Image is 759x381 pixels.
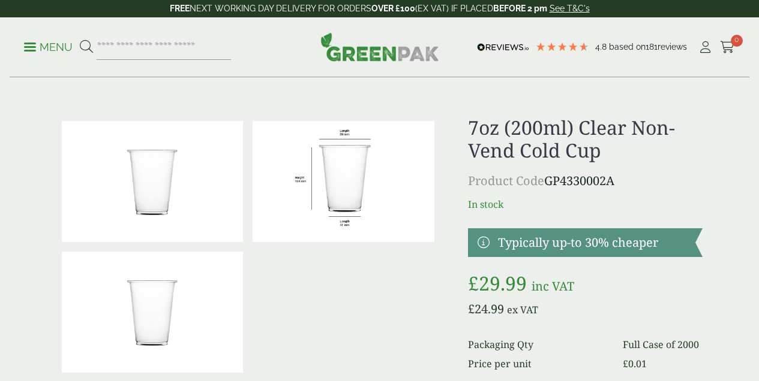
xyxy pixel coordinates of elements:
i: Cart [720,41,735,53]
strong: OVER £100 [371,4,415,13]
span: £ [468,301,475,317]
dt: Packaging Qty [468,337,608,352]
span: 4.8 [595,42,609,52]
span: 0 [731,35,743,47]
span: reviews [658,42,687,52]
img: GreenPak Supplies [320,32,439,61]
img: 7oz (200ml) Clear Non Vend Cold Cup Full Case Of 0 [62,252,244,373]
h1: 7oz (200ml) Clear Non-Vend Cold Cup [468,116,703,162]
span: inc VAT [532,278,574,294]
img: ClearCup_7oz [253,121,434,242]
img: 7oz (200ml) Clear Non Vend Cold Cup 0 [62,121,244,242]
i: My Account [698,41,713,53]
dt: Price per unit [468,356,608,371]
a: Menu [24,40,73,52]
a: See T&C's [550,4,590,13]
dd: Full Case of 2000 [623,337,702,352]
strong: FREE [170,4,190,13]
p: In stock [468,197,703,211]
a: 0 [720,38,735,56]
span: Based on [609,42,646,52]
img: REVIEWS.io [477,43,529,52]
p: GP4330002A [468,172,703,190]
span: £ [468,270,479,296]
span: ex VAT [507,303,538,316]
bdi: 24.99 [468,301,504,317]
strong: BEFORE 2 pm [493,4,547,13]
p: Menu [24,40,73,55]
span: Product Code [468,173,544,189]
span: 181 [646,42,658,52]
span: £ [623,357,628,370]
bdi: 29.99 [468,270,527,296]
div: 4.78 Stars [535,41,589,52]
bdi: 0.01 [623,357,647,370]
